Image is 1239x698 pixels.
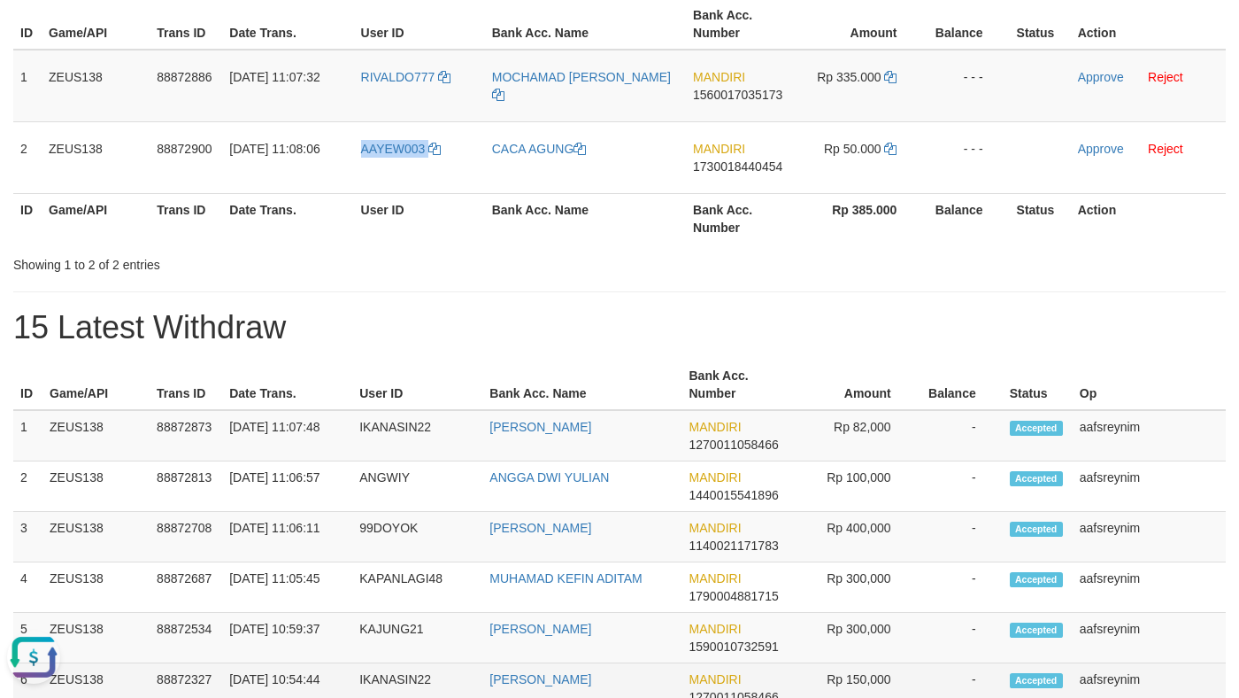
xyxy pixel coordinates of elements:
td: ZEUS138 [42,562,150,613]
th: Balance [918,360,1003,410]
th: Bank Acc. Name [482,360,681,410]
span: MANDIRI [689,470,741,485]
th: Rp 385.000 [795,193,923,244]
span: MANDIRI [689,420,741,434]
td: aafsreynim [1073,461,1226,512]
td: - [918,410,1003,461]
th: Balance [923,193,1009,244]
span: Copy 1790004881715 to clipboard [689,589,778,603]
a: Approve [1078,70,1124,84]
td: - [918,512,1003,562]
a: Reject [1148,142,1183,156]
td: 2 [13,461,42,512]
a: [PERSON_NAME] [489,622,591,636]
td: [DATE] 11:05:45 [222,562,352,613]
td: 1 [13,50,42,122]
th: Date Trans. [222,360,352,410]
th: Amount [790,360,918,410]
td: ZEUS138 [42,461,150,512]
span: Copy 1590010732591 to clipboard [689,640,778,654]
span: [DATE] 11:08:06 [229,142,319,156]
td: 88872813 [150,461,222,512]
td: Rp 300,000 [790,562,918,613]
span: Accepted [1010,522,1063,537]
td: 5 [13,613,42,663]
td: ZEUS138 [42,512,150,562]
span: Accepted [1010,623,1063,638]
td: KAJUNG21 [352,613,482,663]
a: CACA AGUNG [492,142,587,156]
span: MANDIRI [693,142,745,156]
td: ZEUS138 [42,50,150,122]
a: [PERSON_NAME] [489,420,591,434]
td: aafsreynim [1073,613,1226,663]
td: 88872534 [150,613,222,663]
span: Copy 1560017035173 to clipboard [693,88,782,102]
span: 88872900 [157,142,212,156]
button: Open LiveChat chat widget [7,7,60,60]
span: RIVALDO777 [361,70,435,84]
th: Game/API [42,360,150,410]
th: ID [13,193,42,244]
span: Accepted [1010,421,1063,436]
span: Accepted [1010,572,1063,587]
td: [DATE] 11:07:48 [222,410,352,461]
a: AAYEW003 [361,142,442,156]
th: Status [1003,360,1073,410]
a: RIVALDO777 [361,70,451,84]
td: aafsreynim [1073,512,1226,562]
th: Bank Acc. Name [485,193,686,244]
span: 88872886 [157,70,212,84]
span: MANDIRI [689,622,741,636]
th: Game/API [42,193,150,244]
td: ZEUS138 [42,613,150,663]
th: Status [1010,193,1071,244]
a: Copy 50000 to clipboard [884,142,897,156]
a: MUHAMAD KEFIN ADITAM [489,571,642,586]
span: MANDIRI [689,521,741,535]
td: [DATE] 11:06:57 [222,461,352,512]
th: Date Trans. [222,193,353,244]
th: ID [13,360,42,410]
a: Approve [1078,142,1124,156]
td: - [918,562,1003,613]
td: ANGWIY [352,461,482,512]
th: Action [1071,193,1226,244]
th: Op [1073,360,1226,410]
td: KAPANLAGI48 [352,562,482,613]
a: Reject [1148,70,1183,84]
td: IKANASIN22 [352,410,482,461]
span: Copy 1730018440454 to clipboard [693,159,782,174]
td: - [918,613,1003,663]
td: aafsreynim [1073,410,1226,461]
td: - [918,461,1003,512]
th: Trans ID [150,360,222,410]
td: 4 [13,562,42,613]
a: [PERSON_NAME] [489,521,591,535]
td: Rp 300,000 [790,613,918,663]
th: User ID [352,360,482,410]
span: Copy 1140021171783 to clipboard [689,539,778,553]
td: 88872708 [150,512,222,562]
td: ZEUS138 [42,121,150,193]
td: 3 [13,512,42,562]
td: ZEUS138 [42,410,150,461]
span: Accepted [1010,673,1063,688]
td: Rp 400,000 [790,512,918,562]
span: Rp 50.000 [824,142,881,156]
a: MOCHAMAD [PERSON_NAME] [492,70,671,102]
span: Rp 335.000 [817,70,881,84]
th: Bank Acc. Number [681,360,789,410]
td: Rp 100,000 [790,461,918,512]
th: User ID [354,193,485,244]
span: Accepted [1010,471,1063,486]
td: Rp 82,000 [790,410,918,461]
a: ANGGA DWI YULIAN [489,470,609,485]
h1: 15 Latest Withdraw [13,310,1226,345]
span: MANDIRI [689,672,741,686]
div: Showing 1 to 2 of 2 entries [13,249,503,274]
td: 88872687 [150,562,222,613]
td: - - - [923,121,1009,193]
td: - - - [923,50,1009,122]
span: Copy 1270011058466 to clipboard [689,438,778,452]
